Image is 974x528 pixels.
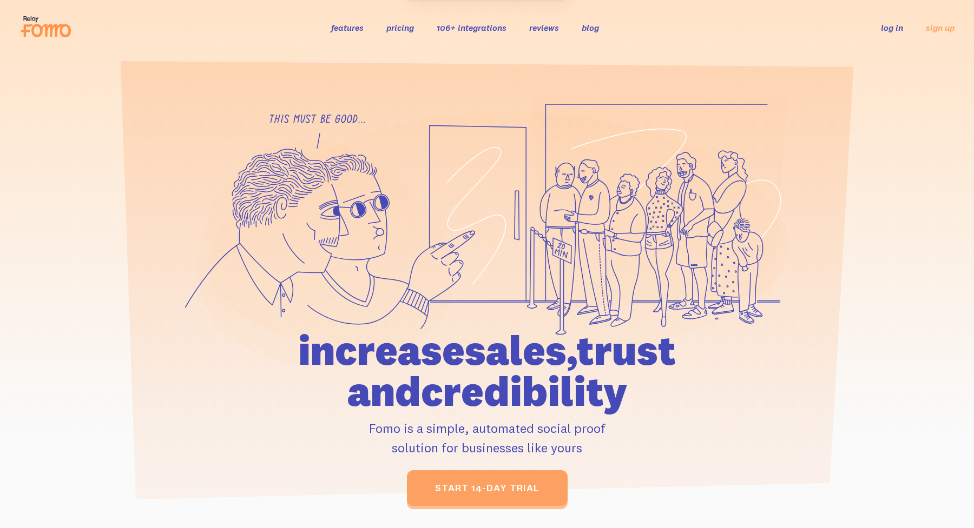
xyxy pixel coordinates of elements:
[529,22,559,33] a: reviews
[926,22,955,34] a: sign up
[236,418,738,457] p: Fomo is a simple, automated social proof solution for businesses like yours
[881,22,903,33] a: log in
[437,22,506,33] a: 106+ integrations
[407,470,568,506] a: start 14-day trial
[236,330,738,412] h1: increase sales, trust and credibility
[386,22,414,33] a: pricing
[582,22,599,33] a: blog
[331,22,364,33] a: features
